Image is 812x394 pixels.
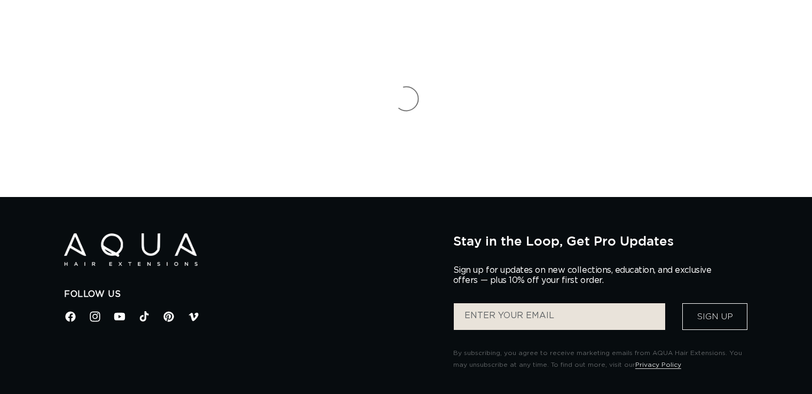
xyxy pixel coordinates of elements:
input: ENTER YOUR EMAIL [454,303,665,330]
p: Sign up for updates on new collections, education, and exclusive offers — plus 10% off your first... [453,265,720,286]
button: Sign Up [682,303,747,330]
h2: Follow Us [64,289,437,300]
img: Aqua Hair Extensions [64,233,198,266]
p: By subscribing, you agree to receive marketing emails from AQUA Hair Extensions. You may unsubscr... [453,348,748,371]
a: Privacy Policy [635,361,681,368]
h2: Stay in the Loop, Get Pro Updates [453,233,748,248]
